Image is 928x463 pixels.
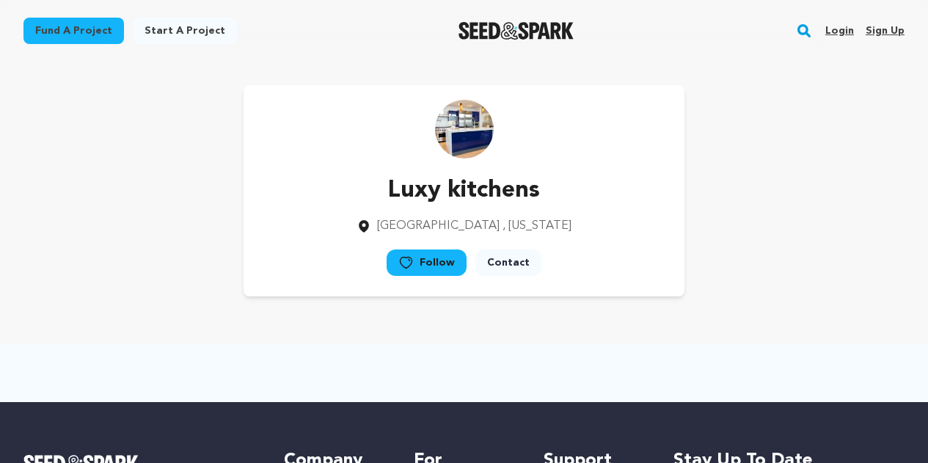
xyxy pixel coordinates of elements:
[387,249,467,276] a: Follow
[133,18,237,44] a: Start a project
[377,220,500,232] span: [GEOGRAPHIC_DATA]
[23,18,124,44] a: Fund a project
[503,220,571,232] span: , [US_STATE]
[866,19,905,43] a: Sign up
[458,22,574,40] a: Seed&Spark Homepage
[825,19,854,43] a: Login
[357,173,571,208] p: Luxy kitchens
[458,22,574,40] img: Seed&Spark Logo Dark Mode
[475,249,541,276] a: Contact
[435,100,494,158] img: https://seedandspark-static.s3.us-east-2.amazonaws.com/images/User/001/782/936/medium/imgpsh_full...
